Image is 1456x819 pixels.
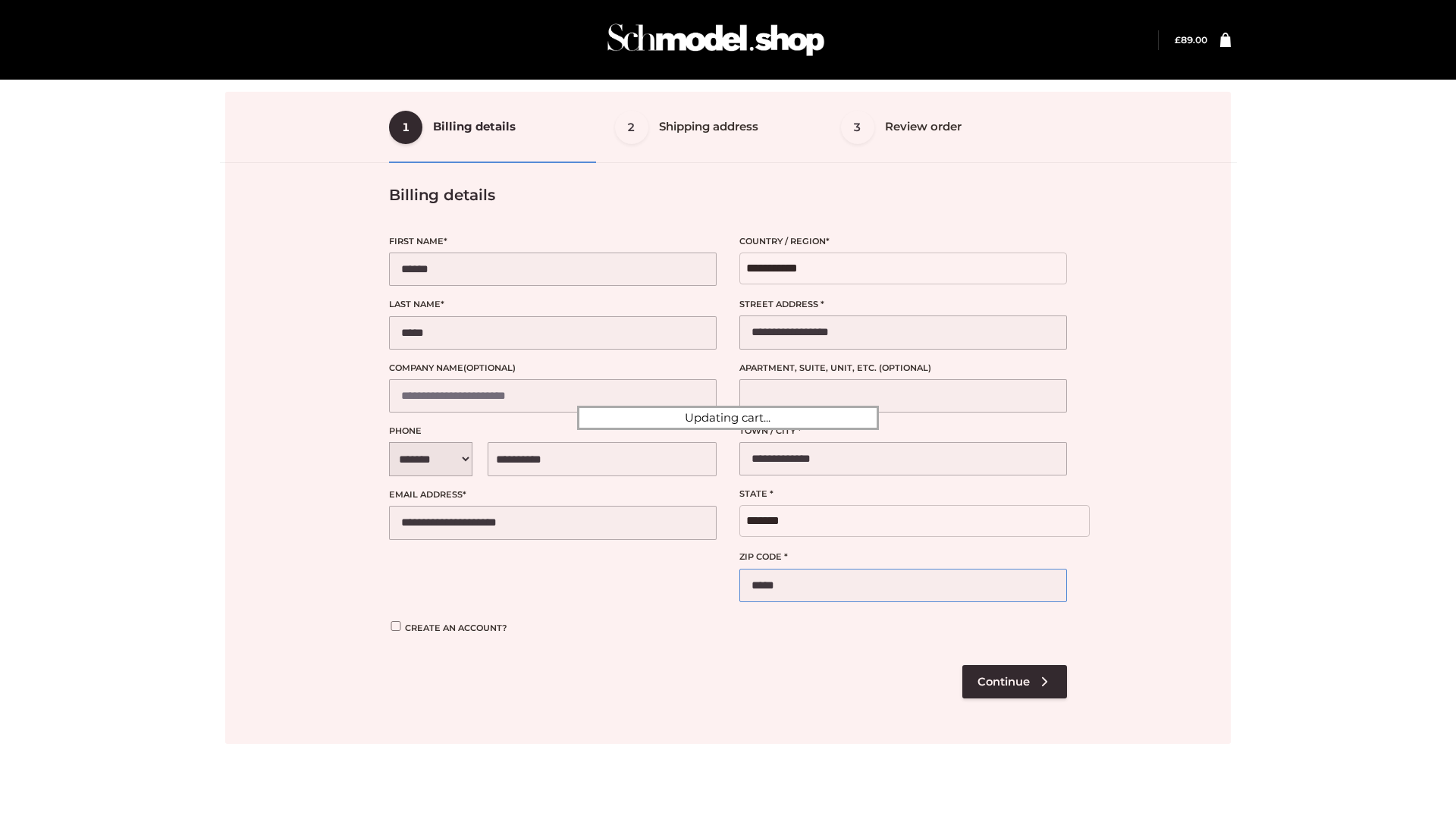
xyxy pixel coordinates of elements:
a: £89.00 [1175,34,1207,45]
span: £ [1175,34,1181,45]
bdi: 89.00 [1175,34,1207,45]
img: Schmodel Admin 964 [602,10,830,70]
div: Updating cart... [577,406,879,430]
